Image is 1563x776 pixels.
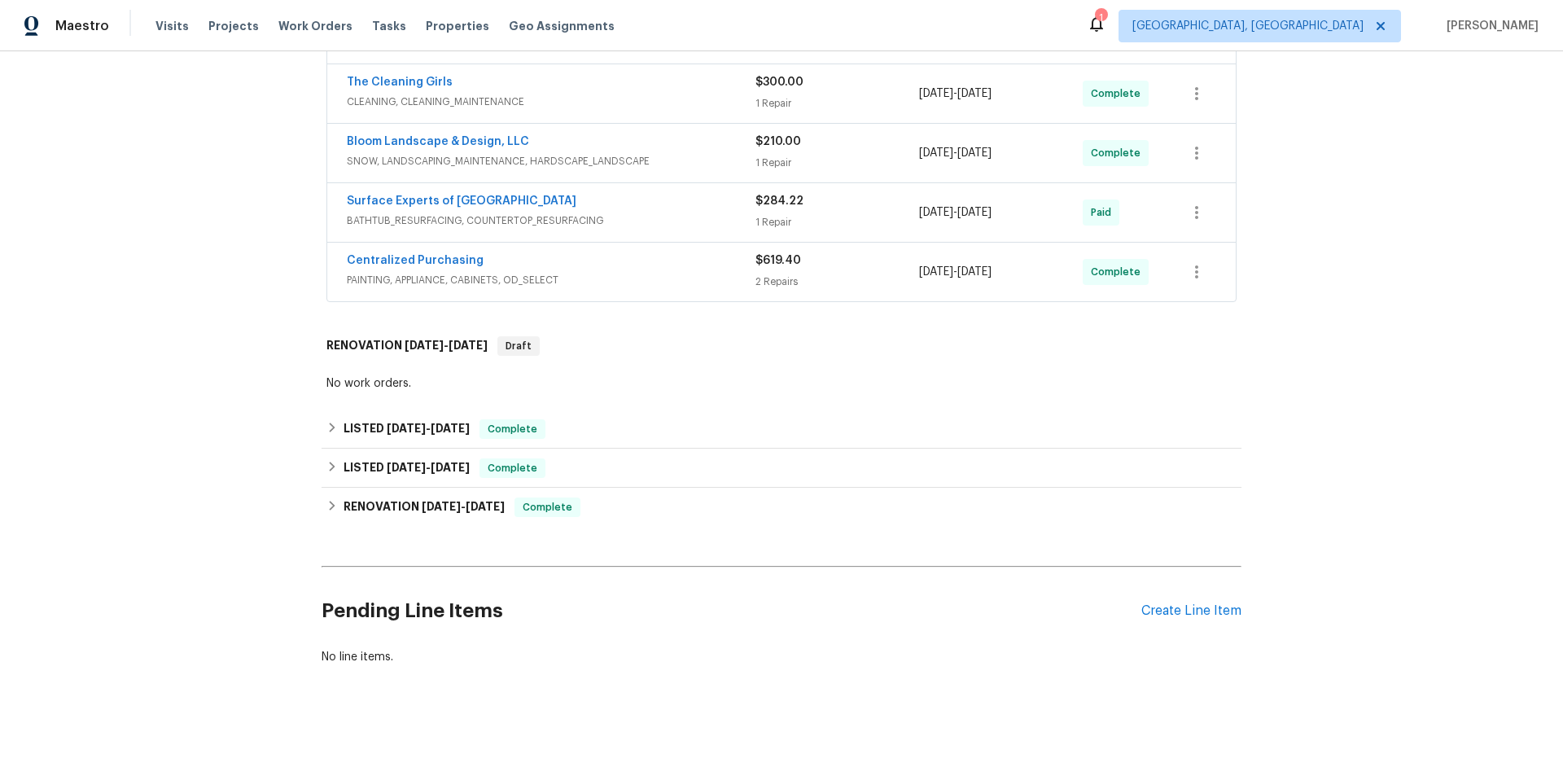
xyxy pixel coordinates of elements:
[372,20,406,32] span: Tasks
[347,153,755,169] span: SNOW, LANDSCAPING_MAINTENANCE, HARDSCAPE_LANDSCAPE
[919,85,992,102] span: -
[1091,85,1147,102] span: Complete
[1440,18,1539,34] span: [PERSON_NAME]
[326,375,1237,392] div: No work orders.
[387,423,426,434] span: [DATE]
[957,88,992,99] span: [DATE]
[516,499,579,515] span: Complete
[344,498,505,517] h6: RENOVATION
[431,423,470,434] span: [DATE]
[347,136,529,147] a: Bloom Landscape & Design, LLC
[155,18,189,34] span: Visits
[509,18,615,34] span: Geo Assignments
[322,449,1241,488] div: LISTED [DATE]-[DATE]Complete
[755,214,919,230] div: 1 Repair
[322,320,1241,372] div: RENOVATION [DATE]-[DATE]Draft
[322,410,1241,449] div: LISTED [DATE]-[DATE]Complete
[322,573,1141,649] h2: Pending Line Items
[344,458,470,478] h6: LISTED
[449,340,488,351] span: [DATE]
[755,195,803,207] span: $284.22
[755,155,919,171] div: 1 Repair
[919,145,992,161] span: -
[1091,145,1147,161] span: Complete
[957,266,992,278] span: [DATE]
[208,18,259,34] span: Projects
[919,264,992,280] span: -
[1132,18,1364,34] span: [GEOGRAPHIC_DATA], [GEOGRAPHIC_DATA]
[755,136,801,147] span: $210.00
[481,421,544,437] span: Complete
[387,423,470,434] span: -
[405,340,444,351] span: [DATE]
[347,213,755,229] span: BATHTUB_RESURFACING, COUNTERTOP_RESURFACING
[405,340,488,351] span: -
[499,338,538,354] span: Draft
[957,147,992,159] span: [DATE]
[919,88,953,99] span: [DATE]
[422,501,505,512] span: -
[481,460,544,476] span: Complete
[387,462,470,473] span: -
[1095,10,1106,26] div: 1
[1091,264,1147,280] span: Complete
[919,204,992,221] span: -
[278,18,352,34] span: Work Orders
[919,207,953,218] span: [DATE]
[466,501,505,512] span: [DATE]
[755,274,919,290] div: 2 Repairs
[957,207,992,218] span: [DATE]
[322,488,1241,527] div: RENOVATION [DATE]-[DATE]Complete
[344,419,470,439] h6: LISTED
[387,462,426,473] span: [DATE]
[1091,204,1118,221] span: Paid
[347,77,453,88] a: The Cleaning Girls
[755,95,919,112] div: 1 Repair
[322,649,1241,665] div: No line items.
[755,77,803,88] span: $300.00
[347,195,576,207] a: Surface Experts of [GEOGRAPHIC_DATA]
[347,272,755,288] span: PAINTING, APPLIANCE, CABINETS, OD_SELECT
[422,501,461,512] span: [DATE]
[426,18,489,34] span: Properties
[431,462,470,473] span: [DATE]
[919,147,953,159] span: [DATE]
[55,18,109,34] span: Maestro
[919,266,953,278] span: [DATE]
[347,94,755,110] span: CLEANING, CLEANING_MAINTENANCE
[347,255,484,266] a: Centralized Purchasing
[1141,603,1241,619] div: Create Line Item
[326,336,488,356] h6: RENOVATION
[755,255,801,266] span: $619.40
